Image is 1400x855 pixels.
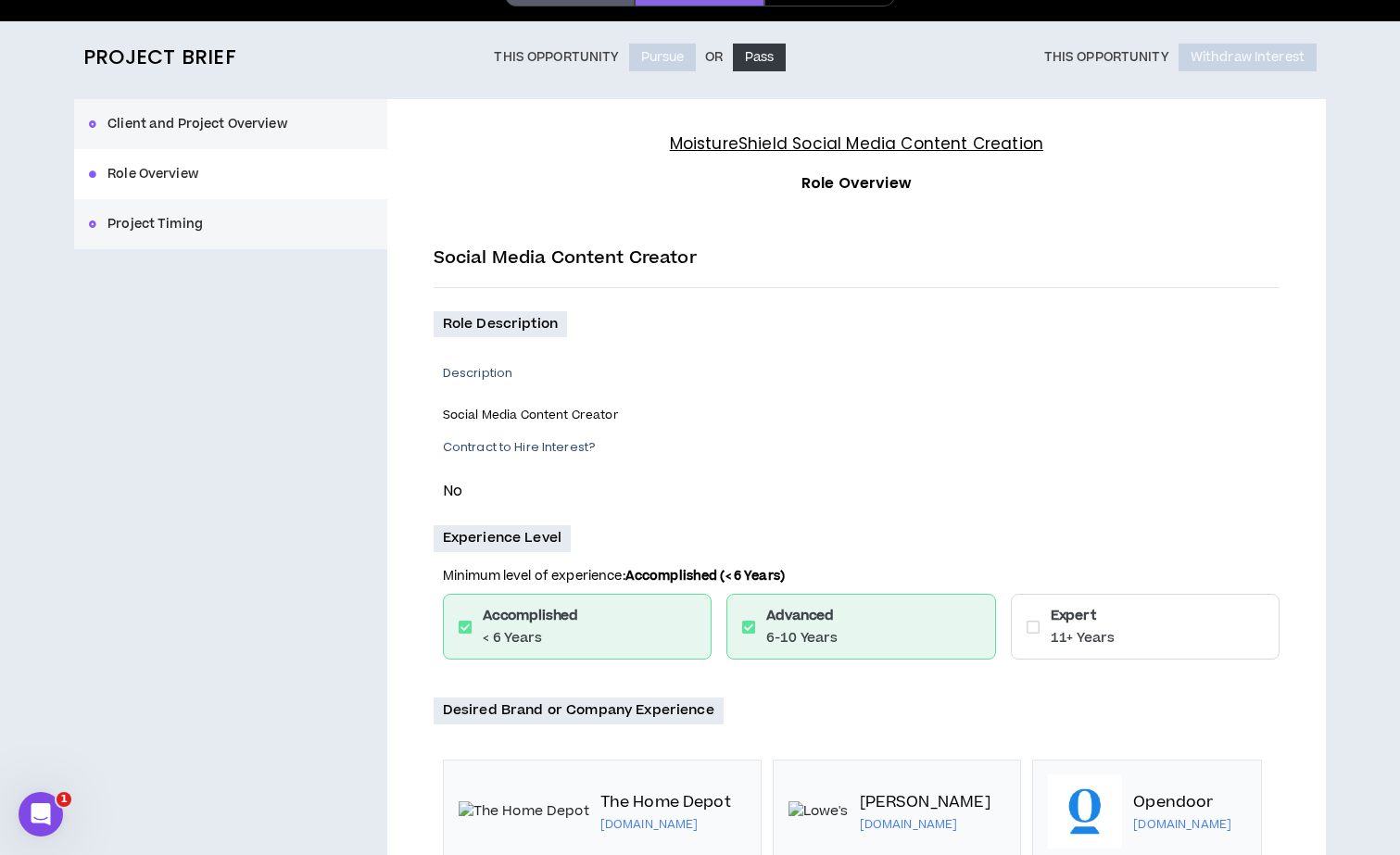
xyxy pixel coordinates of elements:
p: 6-10 Years [766,629,838,648]
button: Pass [733,44,787,71]
button: Withdraw Interest [1179,44,1317,71]
p: This Opportunity [494,50,619,65]
p: Experience Level [434,525,571,551]
p: No [443,479,1280,503]
p: Minimum level of experience: [443,567,1280,594]
p: [DOMAIN_NAME] [1133,817,1231,832]
img: Opendoor [1048,774,1122,849]
p: Social Media Content Creator [434,245,1280,272]
p: [DOMAIN_NAME] [860,817,991,832]
p: Description [443,365,1266,382]
p: Role Description [434,311,567,337]
p: < 6 Years [483,629,578,648]
button: Project Timing [74,199,387,249]
p: This Opportunity [1044,50,1169,65]
span: 1 [57,792,71,807]
p: [DOMAIN_NAME] [600,817,731,832]
h6: Expert [1051,606,1115,625]
img: Lowe's [788,801,849,822]
p: [PERSON_NAME] [860,791,991,813]
h4: MoistureShield Social Media Content Creation [434,132,1280,157]
iframe: Intercom live chat [19,792,63,836]
h2: Project Brief [83,45,236,69]
p: Contract to Hire Interest? [443,439,1280,456]
h6: Accomplished [483,606,578,625]
p: 11+ Years [1051,629,1115,648]
button: Client and Project Overview [74,99,387,149]
img: The Home Depot [459,801,589,822]
p: Desired Brand or Company Experience [434,698,724,723]
h3: Role Overview [434,171,1280,195]
button: Pursue [629,44,697,71]
b: Accomplished (< 6 Years) [625,567,785,585]
p: Or [705,50,723,65]
h6: Advanced [766,606,838,625]
span: Social Media Content Creator [443,407,619,423]
p: Opendoor [1133,791,1231,813]
p: The Home Depot [600,791,731,813]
